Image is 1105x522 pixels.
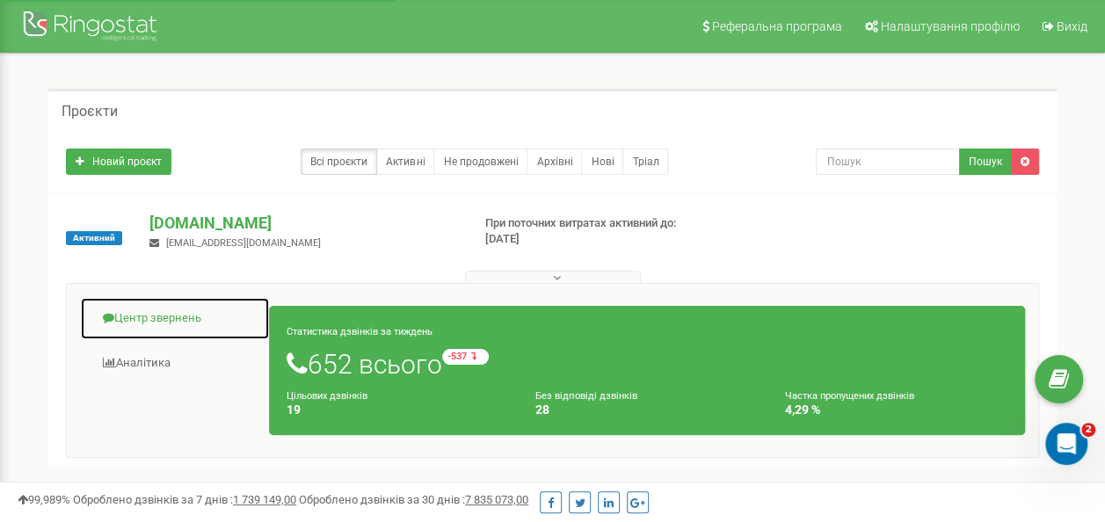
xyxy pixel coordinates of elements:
[287,349,1007,379] h1: 652 всього
[73,493,296,506] span: Оброблено дзвінків за 7 днів :
[233,493,296,506] u: 1 739 149,00
[622,149,668,175] a: Тріал
[166,237,321,249] span: [EMAIL_ADDRESS][DOMAIN_NAME]
[433,149,527,175] a: Не продовжені
[581,149,623,175] a: Нові
[442,349,489,365] small: -537
[287,390,367,402] small: Цільових дзвінків
[535,403,758,417] h4: 28
[1081,423,1095,437] span: 2
[299,493,528,506] span: Оброблено дзвінків за 30 днів :
[287,403,509,417] h4: 19
[712,19,842,33] span: Реферальна програма
[80,342,270,385] a: Аналiтика
[80,297,270,340] a: Центр звернень
[959,149,1012,175] button: Пошук
[376,149,434,175] a: Активні
[66,231,122,245] span: Активний
[465,493,528,506] u: 7 835 073,00
[527,149,582,175] a: Архівні
[816,149,960,175] input: Пошук
[485,215,709,248] p: При поточних витратах активний до: [DATE]
[881,19,1020,33] span: Налаштування профілю
[287,326,433,337] small: Статистика дзвінків за тиждень
[62,104,118,120] h5: Проєкти
[785,403,1007,417] h4: 4,29 %
[1045,423,1087,465] iframe: Intercom live chat
[1057,19,1087,33] span: Вихід
[301,149,377,175] a: Всі проєкти
[785,390,914,402] small: Частка пропущених дзвінків
[18,493,70,506] span: 99,989%
[149,212,456,235] p: [DOMAIN_NAME]
[535,390,636,402] small: Без відповіді дзвінків
[66,149,171,175] a: Новий проєкт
